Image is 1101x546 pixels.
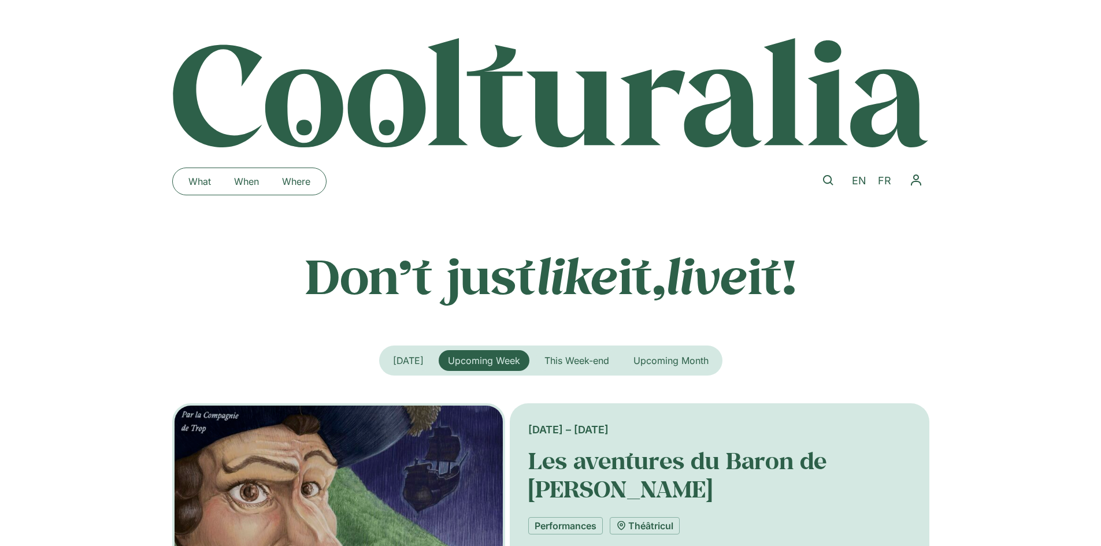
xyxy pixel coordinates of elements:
[393,355,424,366] span: [DATE]
[448,355,520,366] span: Upcoming Week
[172,247,929,304] p: Don’t just it, it!
[852,174,866,187] span: EN
[878,174,891,187] span: FR
[903,167,929,194] button: Menu Toggle
[872,173,897,190] a: FR
[846,173,872,190] a: EN
[610,517,680,534] a: Théâtricul
[544,355,609,366] span: This Week-end
[177,172,223,191] a: What
[528,445,826,504] a: Les aventures du Baron de [PERSON_NAME]
[666,243,748,307] em: live
[536,243,618,307] em: like
[223,172,270,191] a: When
[528,517,603,534] a: Performances
[270,172,322,191] a: Where
[633,355,709,366] span: Upcoming Month
[177,172,322,191] nav: Menu
[903,167,929,194] nav: Menu
[528,422,910,437] div: [DATE] – [DATE]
